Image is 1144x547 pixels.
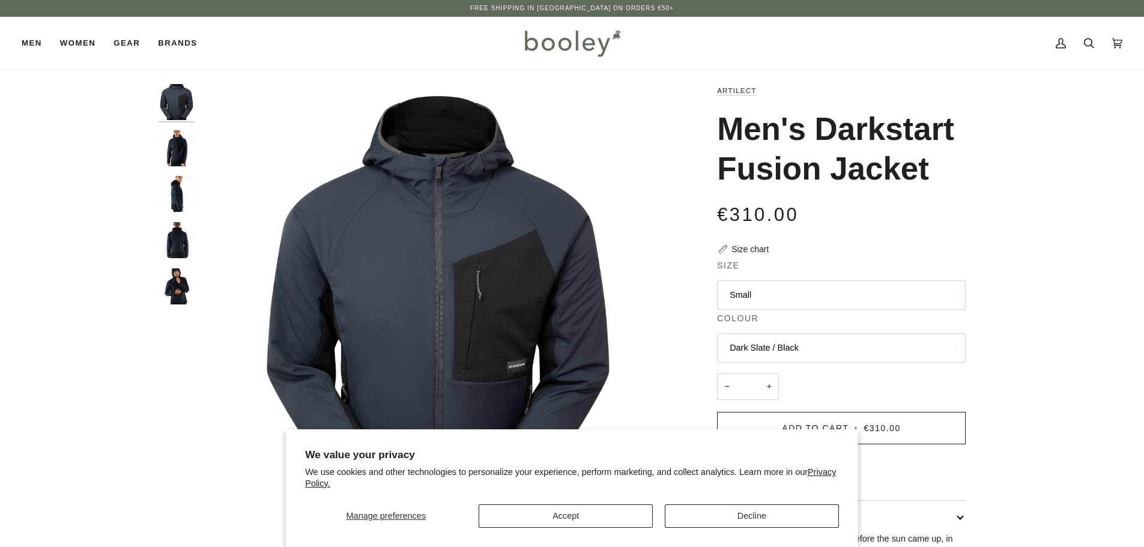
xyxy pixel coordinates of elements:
span: Manage preferences [347,511,426,521]
a: Gear [104,17,149,70]
span: €310.00 [717,204,799,225]
div: Size chart [731,243,769,256]
span: €310.00 [864,423,901,433]
p: We use cookies and other technologies to personalize your experience, perform marketing, and coll... [305,467,839,489]
h2: We value your privacy [305,449,839,461]
button: + [760,373,779,400]
span: Size [717,259,739,272]
img: Artilect Men's Darkstart Fusion Jacket Dark Slate / Black - Booley Galway [159,268,195,304]
h1: Men's Darkstart Fusion Jacket [717,109,957,189]
p: Free Shipping in [GEOGRAPHIC_DATA] on Orders €50+ [470,4,674,13]
button: Dark Slate / Black [717,333,966,363]
a: Privacy Policy. [305,467,836,488]
img: Artilect Men's Darkstart Fusion Jacket Dark Slate / Black - Booley Galway [159,130,195,166]
a: Brands [149,17,206,70]
button: Add to Cart • €310.00 [717,412,966,444]
button: Decline [665,504,839,528]
button: Accept [479,504,653,528]
a: Women [51,17,104,70]
a: Men [22,17,51,70]
button: Small [717,280,966,310]
span: • [852,423,861,433]
span: Brands [158,37,197,49]
span: Men [22,37,42,49]
span: Women [60,37,95,49]
button: Manage preferences [305,504,467,528]
a: Artilect [717,87,757,94]
img: Artilect Men's Darkstart Fusion Jacket Dark Slate / Black - Booley Galway [159,176,195,212]
span: Gear [113,37,140,49]
span: Colour [717,312,758,325]
img: Artilect Men's Darkstart Fusion Jacket Dark Slate / Black - Booley Galway [159,222,195,258]
span: Add to Cart [782,423,849,433]
img: Booley [519,26,625,61]
input: Quantity [717,373,779,400]
button: − [717,373,736,400]
img: Artilect Men's Darkstart Fusion Jacket Dark Slate / Black - Booley Galway [159,84,195,120]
